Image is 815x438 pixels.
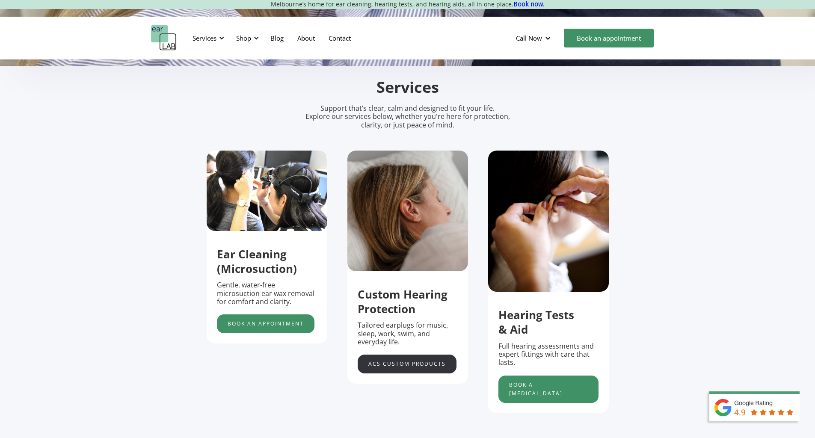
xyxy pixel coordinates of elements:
div: Shop [231,25,261,51]
div: Shop [236,34,251,42]
div: Call Now [516,34,542,42]
a: Book a [MEDICAL_DATA] [498,376,599,403]
div: 1 of 5 [207,151,327,343]
a: home [151,25,177,51]
div: 3 of 5 [488,151,609,413]
p: Support that’s clear, calm and designed to fit your life. Explore our services below, whether you... [294,104,521,129]
a: Contact [322,26,358,50]
div: 2 of 5 [347,151,468,384]
div: Services [187,25,227,51]
div: Call Now [509,25,560,51]
strong: Custom Hearing Protection [358,287,448,317]
div: Services [193,34,216,42]
img: putting hearing protection in [488,151,609,292]
a: acs custom products [358,355,456,373]
a: Book an appointment [564,29,654,47]
h2: Services [207,77,609,98]
strong: Ear Cleaning (Microsuction) [217,246,297,276]
p: Full hearing assessments and expert fittings with care that lasts. [498,342,599,367]
p: Tailored earplugs for music, sleep, work, swim, and everyday life. [358,321,458,346]
a: Blog [264,26,290,50]
a: Book an appointment [217,314,314,333]
a: About [290,26,322,50]
strong: Hearing Tests & Aid [498,307,574,337]
p: Gentle, water-free microsuction ear wax removal for comfort and clarity. [217,281,317,306]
